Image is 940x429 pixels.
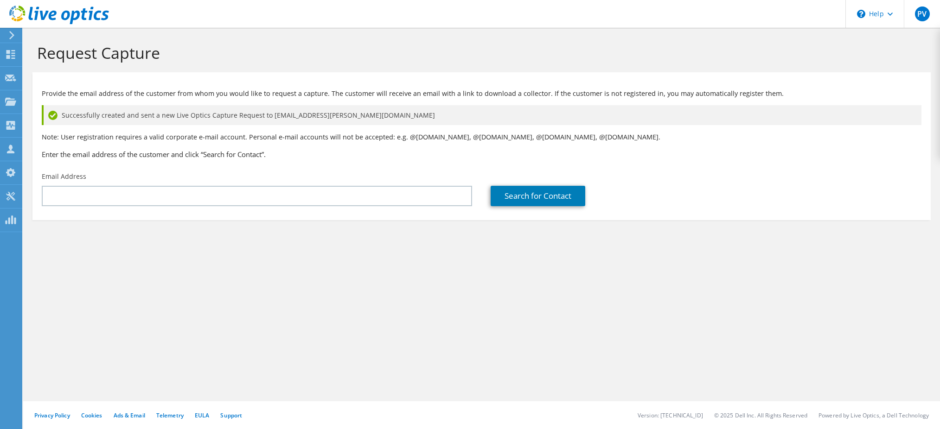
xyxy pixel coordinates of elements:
label: Email Address [42,172,86,181]
p: Note: User registration requires a valid corporate e-mail account. Personal e-mail accounts will ... [42,132,921,142]
h3: Enter the email address of the customer and click “Search for Contact”. [42,149,921,159]
span: PV [915,6,930,21]
a: Ads & Email [114,411,145,419]
a: Search for Contact [491,186,585,206]
a: Support [220,411,242,419]
span: Successfully created and sent a new Live Optics Capture Request to [EMAIL_ADDRESS][PERSON_NAME][D... [62,110,435,120]
li: © 2025 Dell Inc. All Rights Reserved [714,411,807,419]
a: Cookies [81,411,102,419]
li: Powered by Live Optics, a Dell Technology [819,411,929,419]
a: EULA [195,411,209,419]
a: Privacy Policy [34,411,70,419]
h1: Request Capture [37,43,921,63]
a: Telemetry [156,411,184,419]
svg: \n [857,10,865,18]
li: Version: [TECHNICAL_ID] [638,411,703,419]
p: Provide the email address of the customer from whom you would like to request a capture. The cust... [42,88,921,99]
